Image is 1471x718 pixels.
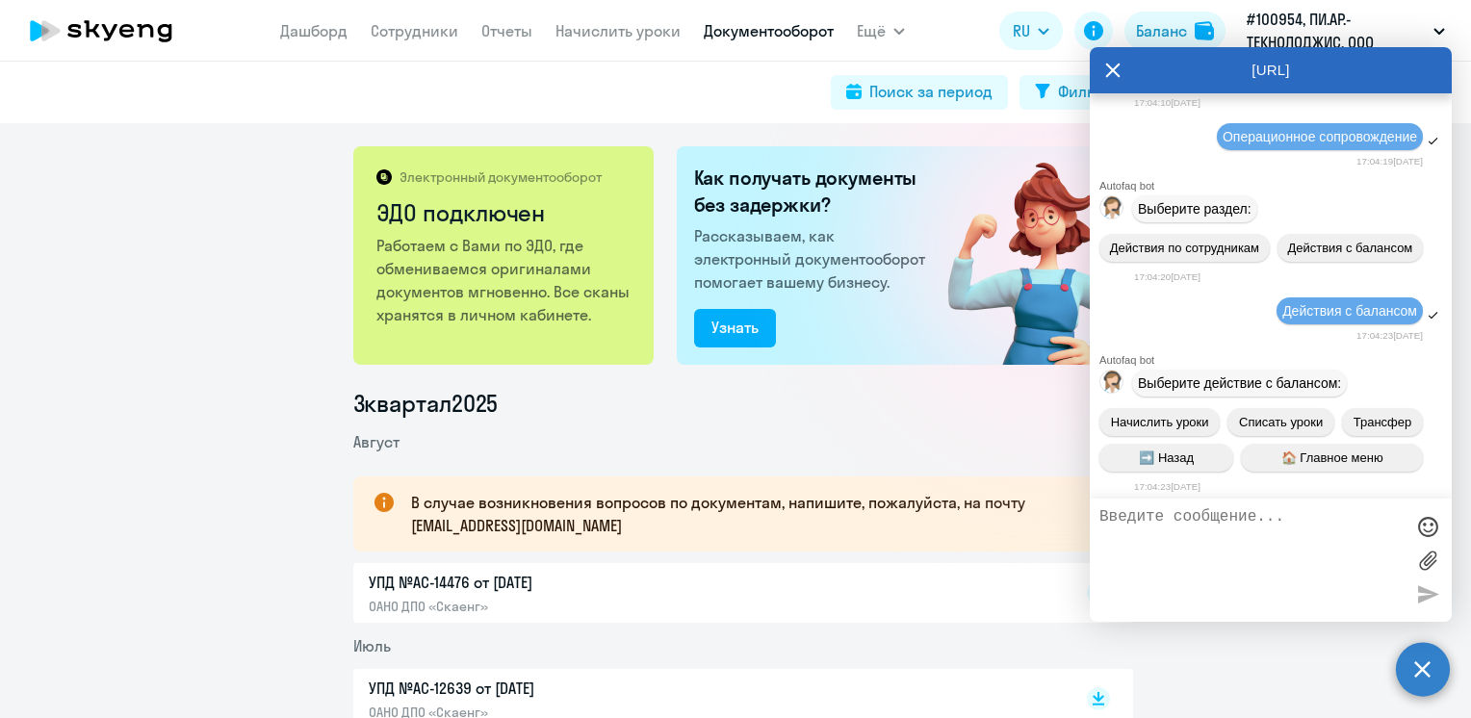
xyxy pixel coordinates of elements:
[1227,408,1334,436] button: Списать уроки
[704,21,834,40] a: Документооборот
[916,146,1133,365] img: connected
[999,12,1063,50] button: RU
[369,571,1046,615] a: УПД №AC-14476 от [DATE]ОАНО ДПО «Скаенг»
[1099,444,1233,472] button: ➡️ Назад
[1342,408,1423,436] button: Трансфер
[1013,19,1030,42] span: RU
[831,75,1008,110] button: Поиск за период
[1100,371,1124,398] img: bot avatar
[1134,271,1200,282] time: 17:04:20[DATE]
[376,234,633,326] p: Работаем с Вами по ЭДО, где обмениваемся оригиналами документов мгновенно. Все сканы хранятся в л...
[1099,354,1452,366] div: Autofaq bot
[1110,241,1259,255] span: Действия по сотрудникам
[1139,450,1194,465] span: ➡️ Назад
[1247,8,1426,54] p: #100954, ПИ.АР.-ТЕКНОЛОДЖИС, ООО
[1356,156,1423,167] time: 17:04:19[DATE]
[1134,481,1200,492] time: 17:04:23[DATE]
[1237,8,1455,54] button: #100954, ПИ.АР.-ТЕКНОЛОДЖИС, ООО
[1239,415,1323,429] span: Списать уроки
[694,224,933,294] p: Рассказываем, как электронный документооборот помогает вашему бизнесу.
[1281,450,1383,465] span: 🏠 Главное меню
[353,432,400,451] span: Август
[1136,19,1187,42] div: Баланс
[371,21,458,40] a: Сотрудники
[1223,129,1417,144] span: Операционное сопровождение
[1099,234,1270,262] button: Действия по сотрудникам
[869,80,993,103] div: Поиск за период
[1354,415,1412,429] span: Трансфер
[694,165,933,218] h2: Как получать документы без задержки?
[857,19,886,42] span: Ещё
[369,598,773,615] p: ОАНО ДПО «Скаенг»
[1138,201,1252,217] span: Выберите раздел:
[369,677,773,700] p: УПД №AC-12639 от [DATE]
[1195,21,1214,40] img: balance
[1241,444,1423,472] button: 🏠 Главное меню
[857,12,905,50] button: Ещё
[694,309,776,347] button: Узнать
[1099,180,1452,192] div: Autofaq bot
[369,571,773,594] p: УПД №AC-14476 от [DATE]
[411,491,1098,537] p: В случае возникновения вопросов по документам, напишите, пожалуйста, на почту [EMAIL_ADDRESS][DOM...
[376,197,633,228] h2: ЭДО подключен
[1277,234,1423,262] button: Действия с балансом
[1287,241,1412,255] span: Действия с балансом
[481,21,532,40] a: Отчеты
[353,388,1133,419] li: 3 квартал 2025
[400,168,602,186] p: Электронный документооборот
[1111,415,1209,429] span: Начислить уроки
[555,21,681,40] a: Начислить уроки
[1099,408,1220,436] button: Начислить уроки
[711,316,759,339] div: Узнать
[1282,303,1417,319] span: Действия с балансом
[1058,80,1110,103] div: Фильтр
[1124,12,1226,50] button: Балансbalance
[1356,330,1423,341] time: 17:04:23[DATE]
[1138,375,1341,391] span: Выберите действие с балансом:
[1413,546,1442,575] label: Лимит 10 файлов
[1100,196,1124,224] img: bot avatar
[1134,97,1200,108] time: 17:04:10[DATE]
[1019,75,1125,110] button: Фильтр
[280,21,348,40] a: Дашборд
[353,636,391,655] span: Июль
